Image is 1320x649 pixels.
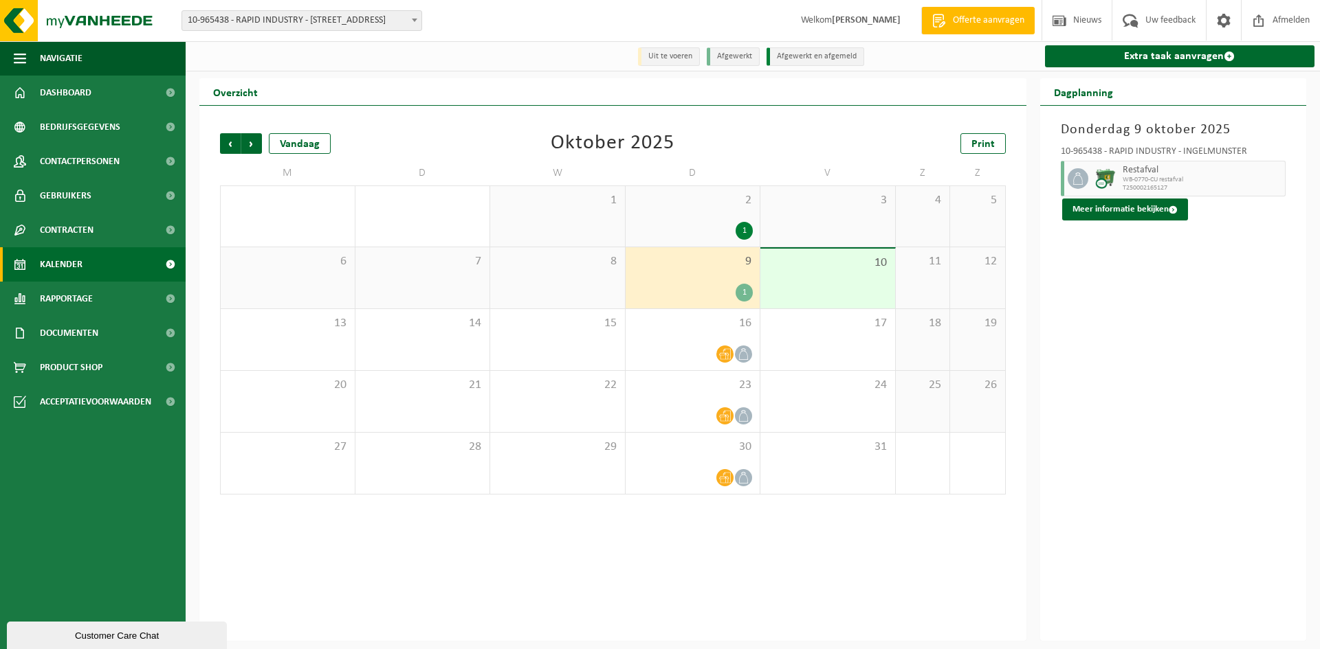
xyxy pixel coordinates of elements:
[1123,184,1282,192] span: T250002165127
[199,78,272,105] h2: Overzicht
[497,193,618,208] span: 1
[767,378,888,393] span: 24
[241,133,262,154] span: Volgende
[638,47,700,66] li: Uit te voeren
[7,619,230,649] iframe: chat widget
[497,440,618,455] span: 29
[760,161,896,185] td: V
[957,378,998,393] span: 26
[767,47,864,66] li: Afgewerkt en afgemeld
[362,254,483,269] span: 7
[707,47,760,66] li: Afgewerkt
[971,139,995,150] span: Print
[632,378,753,393] span: 23
[832,15,901,25] strong: [PERSON_NAME]
[903,378,943,393] span: 25
[551,133,674,154] div: Oktober 2025
[767,255,888,271] span: 10
[40,247,82,282] span: Kalender
[355,161,491,185] td: D
[40,385,151,419] span: Acceptatievoorwaarden
[949,14,1028,27] span: Offerte aanvragen
[921,7,1035,34] a: Offerte aanvragen
[1123,176,1282,184] span: WB-0770-CU restafval
[220,161,355,185] td: M
[362,440,483,455] span: 28
[181,10,422,31] span: 10-965438 - RAPID INDUSTRY - 8770 INGELMUNSTER, BRUGGESTRAAT 80
[40,76,91,110] span: Dashboard
[1040,78,1127,105] h2: Dagplanning
[228,316,348,331] span: 13
[767,316,888,331] span: 17
[497,378,618,393] span: 22
[40,213,93,247] span: Contracten
[626,161,761,185] td: D
[220,133,241,154] span: Vorige
[1123,165,1282,176] span: Restafval
[903,316,943,331] span: 18
[767,440,888,455] span: 31
[269,133,331,154] div: Vandaag
[896,161,951,185] td: Z
[40,179,91,213] span: Gebruikers
[362,316,483,331] span: 14
[903,193,943,208] span: 4
[228,378,348,393] span: 20
[40,110,120,144] span: Bedrijfsgegevens
[1095,168,1116,189] img: WB-0770-CU
[40,282,93,316] span: Rapportage
[950,161,1005,185] td: Z
[632,316,753,331] span: 16
[957,254,998,269] span: 12
[903,254,943,269] span: 11
[960,133,1006,154] a: Print
[40,316,98,350] span: Documenten
[1061,147,1286,161] div: 10-965438 - RAPID INDUSTRY - INGELMUNSTER
[1045,45,1315,67] a: Extra taak aanvragen
[40,144,120,179] span: Contactpersonen
[632,193,753,208] span: 2
[1062,198,1188,220] button: Meer informatie bekijken
[957,193,998,208] span: 5
[40,41,82,76] span: Navigatie
[957,316,998,331] span: 19
[736,222,753,240] div: 1
[632,440,753,455] span: 30
[497,254,618,269] span: 8
[228,440,348,455] span: 27
[182,11,421,30] span: 10-965438 - RAPID INDUSTRY - 8770 INGELMUNSTER, BRUGGESTRAAT 80
[1061,119,1286,140] h3: Donderdag 9 oktober 2025
[40,350,102,385] span: Product Shop
[736,284,753,301] div: 1
[767,193,888,208] span: 3
[362,378,483,393] span: 21
[497,316,618,331] span: 15
[632,254,753,269] span: 9
[228,254,348,269] span: 6
[490,161,626,185] td: W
